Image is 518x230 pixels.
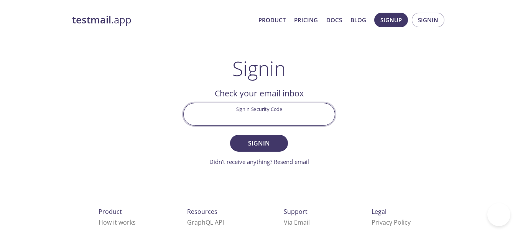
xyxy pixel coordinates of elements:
[487,203,510,226] iframe: Help Scout Beacon - Open
[380,15,402,25] span: Signup
[183,87,335,100] h2: Check your email inbox
[99,218,136,227] a: How it works
[372,207,386,216] span: Legal
[258,15,286,25] a: Product
[350,15,366,25] a: Blog
[412,13,444,27] button: Signin
[187,218,224,227] a: GraphQL API
[326,15,342,25] a: Docs
[72,13,252,26] a: testmail.app
[230,135,288,152] button: Signin
[209,158,309,165] a: Didn't receive anything? Resend email
[418,15,438,25] span: Signin
[187,207,217,216] span: Resources
[294,15,318,25] a: Pricing
[232,57,286,80] h1: Signin
[99,207,122,216] span: Product
[72,13,111,26] strong: testmail
[284,207,308,216] span: Support
[374,13,408,27] button: Signup
[238,138,279,149] span: Signin
[372,218,411,227] a: Privacy Policy
[284,218,310,227] a: Via Email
